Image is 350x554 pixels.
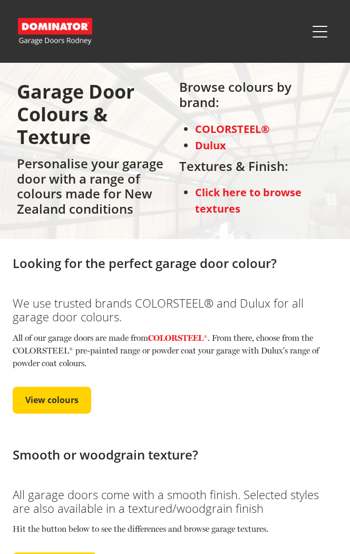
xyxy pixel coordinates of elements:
[13,256,337,271] h2: Looking for the perfect garage door colour?
[17,156,171,222] h2: Personalise your garage door with a range of colours made for New Zealand conditions
[25,395,79,405] span: View colours
[195,122,270,136] a: COLORSTEEL®
[13,447,337,463] h2: Smooth or woodgrain texture?
[195,185,302,216] a: Click here to browse textures
[13,488,337,516] h3: All garage doors come with a smooth finish. Selected styles are also available in a textured/wood...
[195,138,226,152] a: Dulux
[179,159,333,179] h2: Textures & Finish:
[307,19,333,44] button: Menu Button
[13,523,337,536] p: Hit the button below to see the differences and browse garage textures.
[17,80,171,156] h1: Garage Door Colours & Texture
[13,387,91,414] a: View colours
[148,333,208,343] a: COLORSTEEL®
[13,297,337,324] h3: We use trusted brands COLORSTEEL® and Dulux for all garage door colours.
[179,80,333,115] h2: Browse colours by brand:
[13,332,337,370] p: All of our garage doors are made from . From there, choose from the COLORSTEEL® pre-painted range...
